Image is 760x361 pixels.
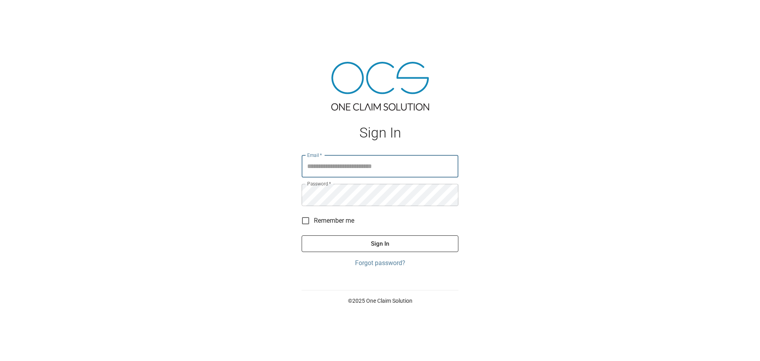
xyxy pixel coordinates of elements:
a: Forgot password? [302,258,458,268]
span: Remember me [314,216,354,225]
img: ocs-logo-white-transparent.png [9,5,41,21]
h1: Sign In [302,125,458,141]
p: © 2025 One Claim Solution [302,297,458,305]
img: ocs-logo-tra.png [331,62,429,111]
button: Sign In [302,235,458,252]
label: Email [307,152,322,159]
label: Password [307,180,331,187]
